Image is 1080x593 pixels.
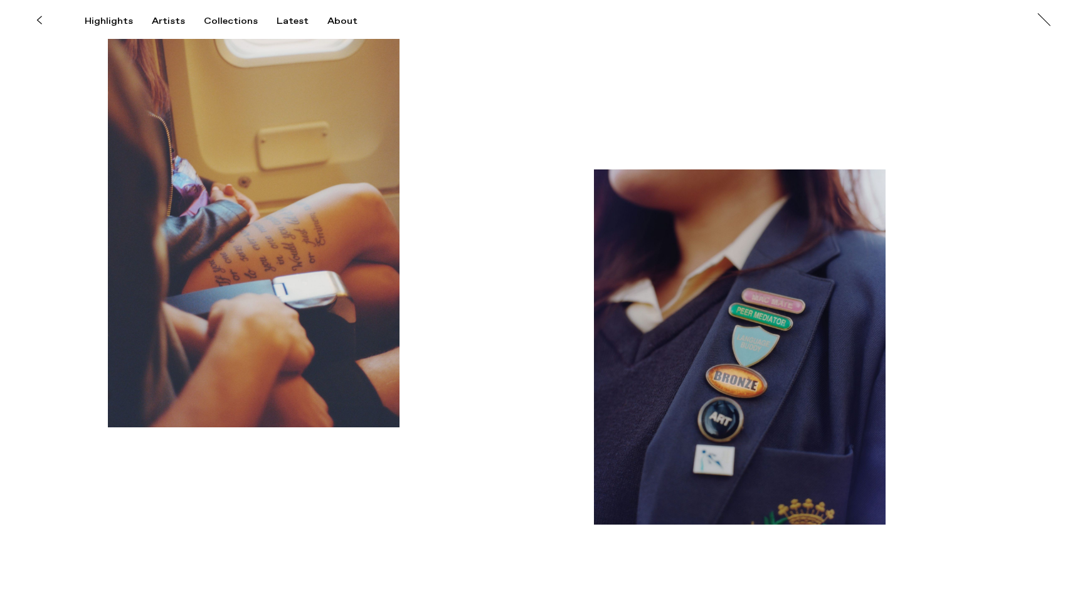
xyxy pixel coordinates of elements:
button: Artists [152,16,204,27]
button: About [327,16,376,27]
button: Highlights [85,16,152,27]
div: Collections [204,16,258,27]
button: Latest [277,16,327,27]
div: About [327,16,357,27]
div: Artists [152,16,185,27]
button: Collections [204,16,277,27]
div: Highlights [85,16,133,27]
div: Latest [277,16,309,27]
